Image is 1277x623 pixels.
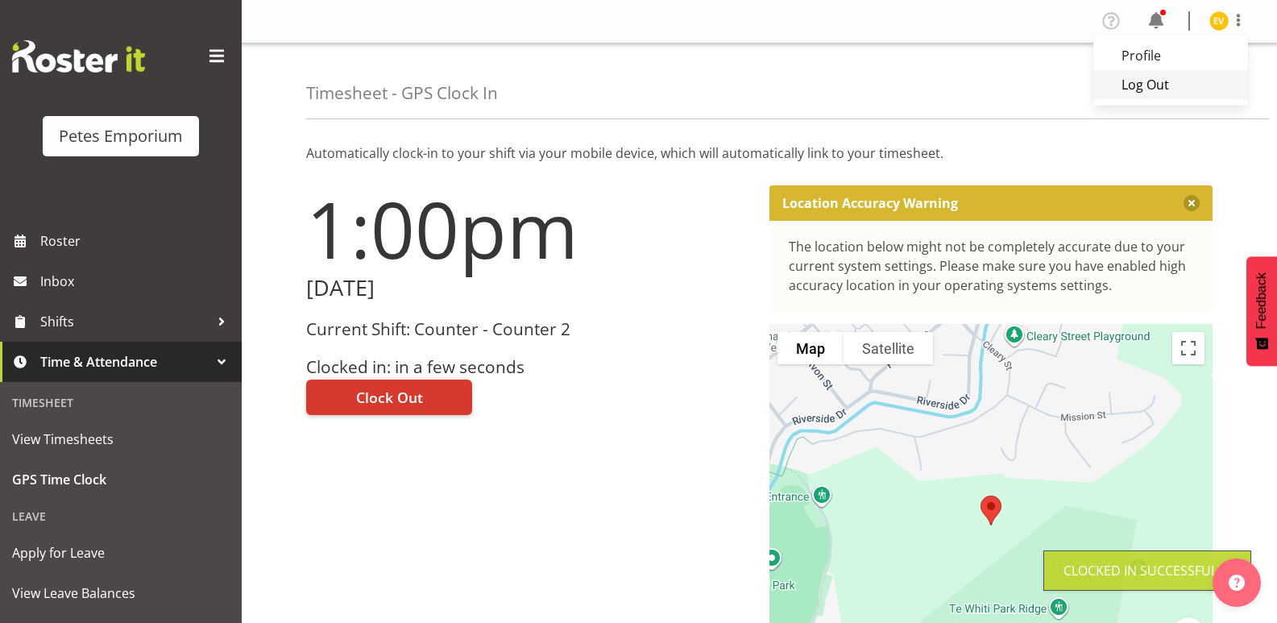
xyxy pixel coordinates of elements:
[306,380,472,415] button: Clock Out
[4,573,238,613] a: View Leave Balances
[1209,11,1229,31] img: eva-vailini10223.jpg
[1063,561,1231,580] div: Clocked in Successfully
[306,143,1213,163] p: Automatically clock-in to your shift via your mobile device, which will automatically link to you...
[356,387,423,408] span: Clock Out
[1229,575,1245,591] img: help-xxl-2.png
[1184,195,1200,211] button: Close message
[12,467,230,492] span: GPS Time Clock
[59,124,183,148] div: Petes Emporium
[306,358,750,376] h3: Clocked in: in a few seconds
[789,237,1194,295] div: The location below might not be completely accurate due to your current system settings. Please m...
[844,332,933,364] button: Show satellite imagery
[306,320,750,338] h3: Current Shift: Counter - Counter 2
[1246,256,1277,366] button: Feedback - Show survey
[306,185,750,272] h1: 1:00pm
[4,533,238,573] a: Apply for Leave
[4,419,238,459] a: View Timesheets
[40,309,209,334] span: Shifts
[306,84,498,102] h4: Timesheet - GPS Clock In
[4,386,238,419] div: Timesheet
[12,40,145,73] img: Rosterit website logo
[306,276,750,301] h2: [DATE]
[4,459,238,500] a: GPS Time Clock
[4,500,238,533] div: Leave
[12,581,230,605] span: View Leave Balances
[40,350,209,374] span: Time & Attendance
[1093,70,1248,99] a: Log Out
[782,195,958,211] p: Location Accuracy Warning
[1172,332,1204,364] button: Toggle fullscreen view
[40,229,234,253] span: Roster
[40,269,234,293] span: Inbox
[12,427,230,451] span: View Timesheets
[1093,41,1248,70] a: Profile
[1254,272,1269,329] span: Feedback
[12,541,230,565] span: Apply for Leave
[777,332,844,364] button: Show street map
